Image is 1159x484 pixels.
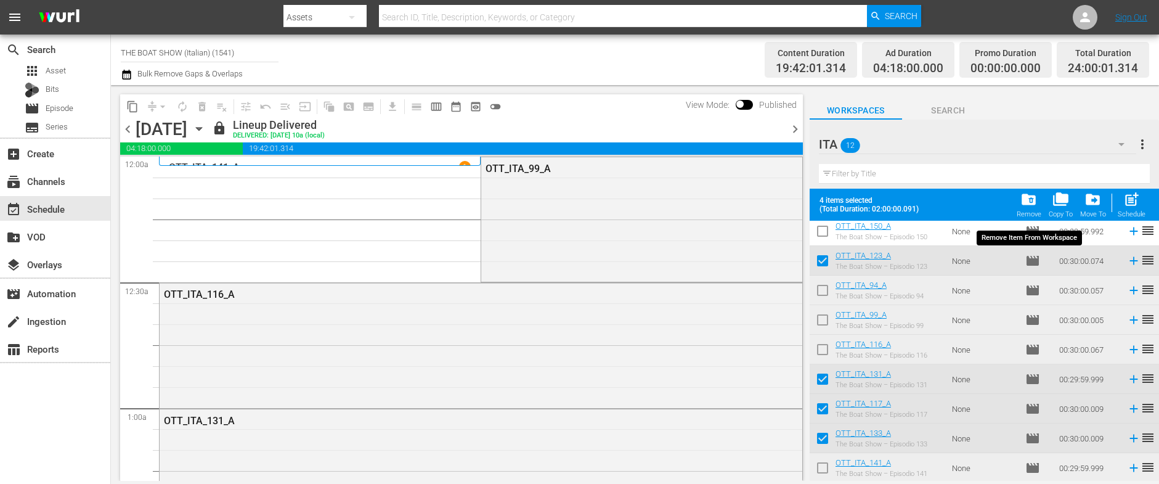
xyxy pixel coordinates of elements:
[836,310,887,319] a: OTT_ITA_99_A
[212,97,232,117] span: Clear Lineup
[1068,44,1138,62] div: Total Duration
[836,233,927,241] div: The Boat Show – Episodio 150
[819,127,1136,162] div: ITA
[1054,276,1122,305] td: 00:30:00.057
[126,100,139,113] span: content_copy
[970,44,1041,62] div: Promo Duration
[1054,216,1122,246] td: 00:29:59.992
[1054,305,1122,335] td: 00:30:00.005
[46,121,68,133] span: Series
[402,94,426,118] span: Day Calendar View
[169,162,240,173] p: OTT_ITA_141_A
[470,100,482,113] span: preview_outlined
[430,100,442,113] span: calendar_view_week_outlined
[1118,210,1145,218] div: Schedule
[1115,12,1147,22] a: Sign Out
[1127,313,1141,327] svg: Add to Schedule
[787,121,803,137] span: chevron_right
[836,263,927,271] div: The Boat Show – Episodio 123
[819,196,924,205] span: 4 items selected
[1141,253,1155,268] span: reorder
[1141,430,1155,445] span: reorder
[25,101,39,116] span: Episode
[136,69,243,78] span: Bulk Remove Gaps & Overlaps
[836,340,891,349] a: OTT_ITA_116_A
[192,97,212,117] span: Select an event to delete
[947,394,1020,424] td: None
[1025,283,1040,298] span: Episode
[680,100,736,110] span: View Mode:
[736,100,744,109] span: Toggle to switch from Published to Draft view.
[836,399,891,408] a: OTT_ITA_117_A
[446,97,466,117] span: Month Calendar View
[1127,224,1141,238] svg: Add to Schedule
[489,100,502,113] span: toggle_off
[1068,62,1138,76] span: 24:00:01.314
[46,65,66,77] span: Asset
[1127,432,1141,445] svg: Add to Schedule
[1141,342,1155,356] span: reorder
[867,5,921,27] button: Search
[1025,461,1040,475] span: Episode
[120,121,136,137] span: chevron_left
[136,119,187,139] div: [DATE]
[1054,246,1122,276] td: 00:30:00.074
[836,322,924,330] div: The Boat Show – Episodio 99
[1084,191,1101,208] span: drive_file_move
[947,424,1020,453] td: None
[902,103,994,118] span: Search
[243,142,803,155] span: 19:42:01.314
[256,97,275,117] span: Revert to Primary Episode
[486,163,736,174] div: OTT_ITA_99_A
[1076,187,1110,222] span: Move Item To Workspace
[164,289,731,300] div: OTT_ITA_116_A
[1054,335,1122,364] td: 00:30:00.067
[947,216,1020,246] td: None
[232,94,256,118] span: Customize Events
[46,102,73,115] span: Episode
[947,453,1020,483] td: None
[1054,394,1122,424] td: 00:30:00.009
[1127,372,1141,386] svg: Add to Schedule
[1127,284,1141,297] svg: Add to Schedule
[947,335,1020,364] td: None
[1141,223,1155,238] span: reorder
[836,292,924,300] div: The Boat Show – Episodio 94
[836,381,927,389] div: The Boat Show – Episodio 131
[123,97,142,117] span: Copy Lineup
[315,94,339,118] span: Refresh All Search Blocks
[173,97,192,117] span: Loop Content
[1135,129,1150,159] button: more_vert
[819,205,924,213] span: (Total Duration: 02:00:00.091)
[359,97,378,117] span: Create Series Block
[1045,187,1076,222] button: Copy To
[1025,224,1040,239] span: Episode
[466,97,486,117] span: View Backup
[1025,431,1040,446] span: Episode
[836,221,891,231] a: OTT_ITA_150_A
[7,10,22,25] span: menu
[1017,210,1041,218] div: Remove
[1049,210,1073,218] div: Copy To
[6,230,21,245] span: VOD
[1114,187,1149,222] button: Schedule
[450,100,462,113] span: date_range_outlined
[25,83,39,97] div: Bits
[1025,342,1040,357] span: Episode
[463,163,467,171] p: 1
[1141,401,1155,416] span: reorder
[836,440,927,448] div: The Boat Show – Episodio 133
[1141,460,1155,475] span: reorder
[6,258,21,273] span: Overlays
[1114,187,1149,222] span: Add to Schedule
[6,174,21,189] span: Channels
[947,276,1020,305] td: None
[295,97,315,117] span: Update Metadata from Key Asset
[233,132,325,140] div: DELIVERED: [DATE] 10a (local)
[836,470,927,478] div: The Boat Show – Episodio 141
[836,351,927,359] div: The Boat Show – Episodio 116
[378,94,402,118] span: Download as CSV
[25,120,39,135] span: Series
[275,97,295,117] span: Fill episodes with ad slates
[1025,372,1040,387] span: Episode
